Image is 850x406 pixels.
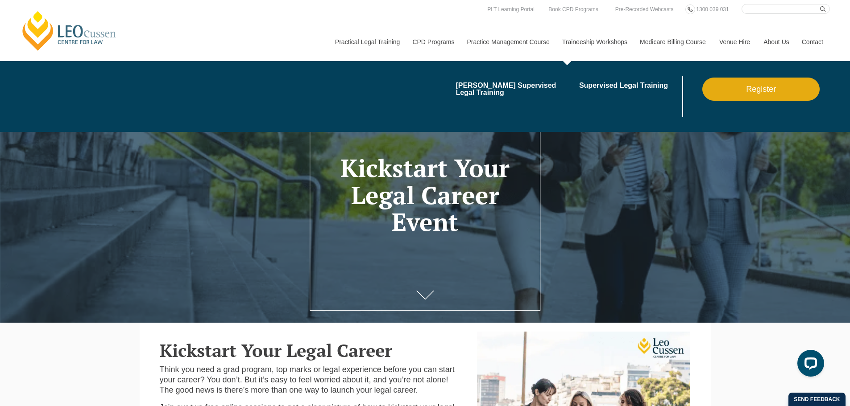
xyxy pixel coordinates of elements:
[160,340,464,360] h2: Kickstart Your Legal Career
[579,82,680,89] a: Supervised Legal Training
[713,23,757,61] a: Venue Hire
[460,23,556,61] a: Practice Management Course
[20,10,119,52] a: [PERSON_NAME] Centre for Law
[546,4,600,14] a: Book CPD Programs
[790,346,828,384] iframe: LiveChat chat widget
[757,23,795,61] a: About Us
[323,155,527,236] h1: Kickstart Your Legal Career Event
[613,4,676,14] a: Pre-Recorded Webcasts
[795,23,830,61] a: Contact
[160,365,455,395] span: Think you need a grad program, top marks or legal experience before you can start your career? Yo...
[456,82,573,96] a: [PERSON_NAME] Supervised Legal Training
[633,23,713,61] a: Medicare Billing Course
[328,23,406,61] a: Practical Legal Training
[694,4,731,14] a: 1300 039 031
[485,4,537,14] a: PLT Learning Portal
[406,23,460,61] a: CPD Programs
[556,23,633,61] a: Traineeship Workshops
[702,78,820,101] a: Register
[696,6,729,12] span: 1300 039 031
